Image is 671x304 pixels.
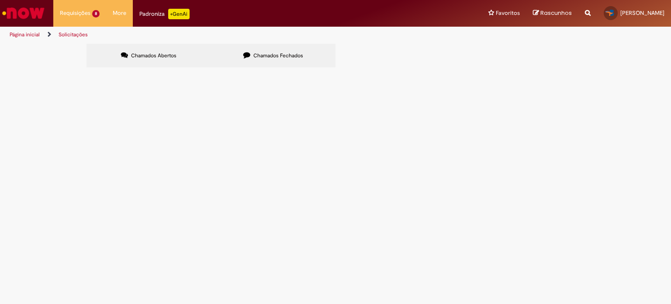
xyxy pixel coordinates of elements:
a: Solicitações [59,31,88,38]
div: Padroniza [139,9,190,19]
span: [PERSON_NAME] [620,9,664,17]
span: 8 [92,10,100,17]
p: +GenAi [168,9,190,19]
ul: Trilhas de página [7,27,441,43]
span: Favoritos [496,9,520,17]
span: Chamados Fechados [253,52,303,59]
span: More [113,9,126,17]
span: Requisições [60,9,90,17]
span: Chamados Abertos [131,52,176,59]
a: Página inicial [10,31,40,38]
span: Rascunhos [540,9,572,17]
a: Rascunhos [533,9,572,17]
img: ServiceNow [1,4,46,22]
